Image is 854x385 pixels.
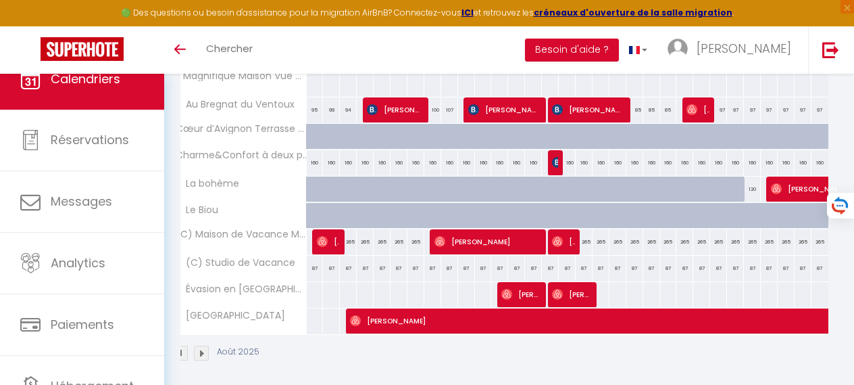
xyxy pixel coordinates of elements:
div: 265 [374,229,391,254]
div: 160 [576,150,593,175]
div: 160 [795,150,811,175]
div: 160 [323,150,340,175]
div: 97 [727,97,744,122]
div: 85 [626,97,643,122]
span: Réservations [51,131,129,148]
div: 265 [576,229,593,254]
div: 87 [744,256,761,281]
div: 160 [761,150,778,175]
div: 87 [693,256,710,281]
div: 160 [710,150,727,175]
div: 87 [778,256,795,281]
div: 87 [374,256,391,281]
p: Août 2025 [217,346,259,359]
span: [PERSON_NAME] [367,97,423,122]
div: 87 [340,256,357,281]
div: 160 [458,150,475,175]
div: 160 [609,150,626,175]
div: 87 [559,256,576,281]
div: 265 [609,229,626,254]
div: 120 [744,177,761,202]
div: 160 [559,150,576,175]
span: Paiements [51,316,114,333]
a: Chercher [196,26,263,74]
div: 265 [811,229,828,254]
div: 87 [475,256,492,281]
div: 87 [357,256,374,281]
div: 265 [593,229,609,254]
span: [PERSON_NAME] [434,229,541,254]
div: 87 [626,256,643,281]
div: 87 [424,256,441,281]
button: Ouvrir le widget de chat LiveChat [11,5,51,46]
span: [PERSON_NAME] [697,40,791,57]
span: Au Bregnat du Ventoux [174,97,298,112]
div: 87 [660,256,677,281]
div: 87 [491,256,508,281]
div: 265 [744,229,761,254]
div: 265 [357,229,374,254]
div: 87 [609,256,626,281]
div: 160 [693,150,710,175]
span: [PERSON_NAME] [552,150,557,175]
div: 97 [778,97,795,122]
span: [PERSON_NAME] [686,97,709,122]
div: 87 [508,256,525,281]
span: [PERSON_NAME] [552,97,625,122]
div: 87 [525,256,542,281]
span: Chercher [206,41,253,55]
img: logout [822,41,839,58]
span: Calendriers [51,70,120,87]
div: 87 [795,256,811,281]
div: 160 [441,150,458,175]
div: 265 [407,229,424,254]
div: 87 [676,256,693,281]
div: 87 [441,256,458,281]
span: Charme&Confort à deux pas du [GEOGRAPHIC_DATA],[GEOGRAPHIC_DATA] [174,150,309,160]
div: 160 [525,150,542,175]
div: 265 [795,229,811,254]
img: ... [668,39,688,59]
span: [PERSON_NAME] [552,229,574,254]
div: 87 [710,256,727,281]
div: 87 [323,256,340,281]
div: 87 [593,256,609,281]
span: [PERSON_NAME] [552,281,591,307]
div: 97 [710,97,727,122]
div: 160 [643,150,660,175]
span: Évasion en [GEOGRAPHIC_DATA] [174,282,309,297]
div: 265 [710,229,727,254]
span: Messages [51,193,112,210]
div: 265 [340,229,357,254]
div: 99 [323,97,340,122]
div: 265 [727,229,744,254]
div: 265 [778,229,795,254]
div: 85 [643,97,660,122]
div: 85 [660,97,677,122]
span: [PERSON_NAME] [317,229,339,254]
div: 160 [307,150,324,175]
span: Analytics [51,254,105,271]
div: 265 [676,229,693,254]
div: 265 [693,229,710,254]
div: 160 [660,150,677,175]
div: 87 [727,256,744,281]
div: 160 [508,150,525,175]
strong: ICI [461,7,474,18]
div: 160 [593,150,609,175]
div: 87 [811,256,828,281]
div: 265 [761,229,778,254]
div: 160 [811,150,828,175]
div: 160 [340,150,357,175]
a: ... [PERSON_NAME] [657,26,808,74]
div: 97 [811,97,828,122]
div: 97 [761,97,778,122]
div: 265 [660,229,677,254]
div: 160 [424,150,441,175]
div: 265 [391,229,407,254]
span: [PERSON_NAME] [501,281,541,307]
img: Super Booking [41,37,124,61]
div: 160 [407,150,424,175]
strong: créneaux d'ouverture de la salle migration [534,7,732,18]
div: 100 [424,97,441,122]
